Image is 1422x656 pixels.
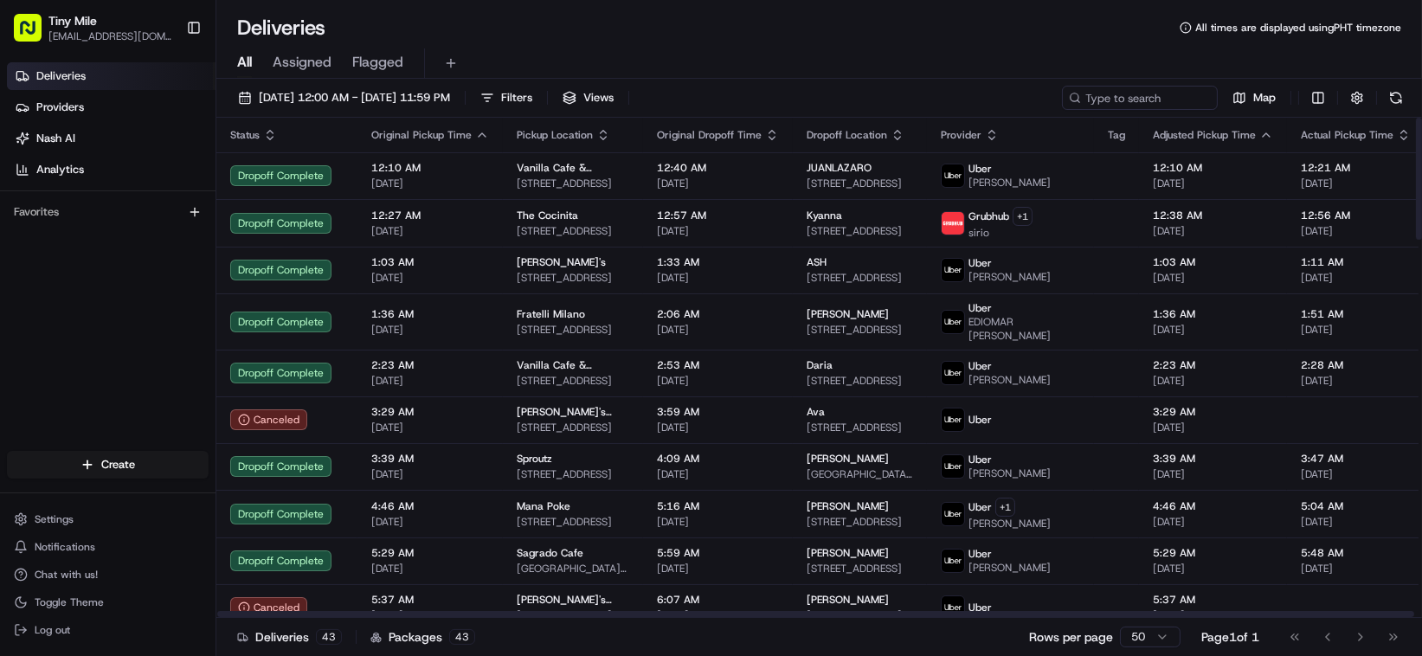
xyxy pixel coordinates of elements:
span: 12:21 AM [1301,161,1411,175]
span: [GEOGRAPHIC_DATA][STREET_ADDRESS] [807,467,913,481]
span: Analytics [36,162,84,177]
span: Flagged [352,52,403,73]
span: Original Dropoff Time [657,128,762,142]
span: 1:33 AM [657,255,779,269]
span: Kyanna [807,209,842,222]
span: 4:46 AM [1153,499,1273,513]
button: +1 [995,498,1015,517]
button: Refresh [1384,86,1408,110]
button: Chat with us! [7,563,209,587]
span: 12:10 AM [1153,161,1273,175]
span: [DATE] [1153,562,1273,576]
span: Pylon [172,95,209,108]
span: [DATE] [657,608,779,622]
button: Canceled [230,409,307,430]
span: Deliveries [36,68,86,84]
span: All [237,52,252,73]
p: Rows per page [1029,628,1113,646]
img: uber-new-logo.jpeg [942,503,964,525]
span: [DATE] [657,374,779,388]
button: Filters [473,86,540,110]
span: Uber [968,547,992,561]
button: Create [7,451,209,479]
span: [PERSON_NAME] [968,373,1051,387]
button: Tiny Mile [48,12,97,29]
span: Map [1253,90,1276,106]
img: uber-new-logo.jpeg [942,408,964,431]
span: [STREET_ADDRESS] [517,467,629,481]
span: Ava [807,405,825,419]
span: 5:04 AM [1301,499,1411,513]
span: Uber [968,453,992,466]
span: EDIOMAR [PERSON_NAME] [968,315,1080,343]
span: [STREET_ADDRESS] [517,374,629,388]
span: 6:07 AM [657,593,779,607]
span: [STREET_ADDRESS] [517,224,629,238]
img: uber-new-logo.jpeg [942,164,964,187]
span: [PERSON_NAME] [807,593,889,607]
span: Views [583,90,614,106]
span: Filters [501,90,532,106]
span: 3:47 AM [1301,452,1411,466]
img: uber-new-logo.jpeg [942,550,964,572]
div: Page 1 of 1 [1201,628,1259,646]
span: [DATE] [1301,271,1411,285]
span: [DATE] [371,515,489,529]
span: Vanilla Cafe & Breakfast/Desserts [517,358,629,372]
span: Chat with us! [35,568,98,582]
span: [DATE] [371,271,489,285]
div: 43 [449,629,475,645]
span: Assigned [273,52,331,73]
span: [DATE] [1153,177,1273,190]
span: [STREET_ADDRESS] [807,224,913,238]
span: Status [230,128,260,142]
img: uber-new-logo.jpeg [942,259,964,281]
span: [PERSON_NAME] [968,561,1051,575]
button: +1 [1013,207,1033,226]
span: [DATE] [371,374,489,388]
span: 5:29 AM [371,546,489,560]
span: [DATE] [1153,323,1273,337]
span: [STREET_ADDRESS] [807,323,913,337]
span: Pickup Location [517,128,593,142]
img: uber-new-logo.jpeg [942,362,964,384]
span: [PERSON_NAME]'s Pizzeria [517,405,629,419]
span: 5:37 AM [1153,593,1273,607]
button: Log out [7,618,209,642]
span: [STREET_ADDRESS] [807,421,913,434]
span: Uber [968,601,992,614]
span: [DATE] [657,515,779,529]
span: 1:51 AM [1301,307,1411,321]
span: 5:37 AM [371,593,489,607]
span: 4:46 AM [371,499,489,513]
span: 12:40 AM [657,161,779,175]
span: 2:06 AM [657,307,779,321]
span: [EMAIL_ADDRESS][DOMAIN_NAME] [48,29,172,43]
div: Deliveries [237,628,342,646]
span: 3:29 AM [371,405,489,419]
button: Toggle Theme [7,590,209,614]
span: 1:11 AM [1301,255,1411,269]
span: Providers [36,100,84,115]
span: 1:03 AM [1153,255,1273,269]
span: [PERSON_NAME] [968,466,1051,480]
span: Toggle Theme [35,595,104,609]
button: Canceled [230,597,307,618]
span: [PERSON_NAME] [968,176,1051,190]
span: Provider [941,128,981,142]
span: [DATE] 12:00 AM - [DATE] 11:59 PM [259,90,450,106]
span: [PERSON_NAME]'s [517,255,606,269]
a: Analytics [7,156,216,183]
span: Mana Poke [517,499,570,513]
span: 1:36 AM [1153,307,1273,321]
span: 5:29 AM [1153,546,1273,560]
span: Grubhub [968,209,1009,223]
span: [PERSON_NAME] [807,307,889,321]
span: [DATE] [1153,515,1273,529]
span: 4:09 AM [657,452,779,466]
span: [DATE] [657,177,779,190]
span: 5:16 AM [657,499,779,513]
span: Sagrado Cafe [517,546,583,560]
button: [DATE] 12:00 AM - [DATE] 11:59 PM [230,86,458,110]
